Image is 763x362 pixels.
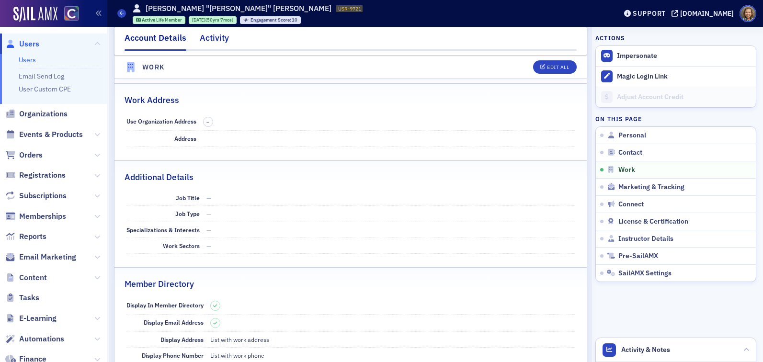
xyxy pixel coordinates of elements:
div: Edit All [547,65,569,70]
span: Specializations & Interests [126,226,200,234]
a: Events & Products [5,129,83,140]
span: Email Marketing [19,252,76,262]
a: E-Learning [5,313,57,324]
span: Automations [19,334,64,344]
div: 1975-02-14 00:00:00 [189,16,237,24]
div: Account Details [125,32,186,51]
span: Active [142,17,156,23]
span: Marketing & Tracking [618,183,684,192]
h2: Member Directory [125,278,194,290]
span: Reports [19,231,46,242]
span: Profile [740,5,756,22]
a: Reports [5,231,46,242]
a: Subscriptions [5,191,67,201]
span: Subscriptions [19,191,67,201]
span: — [206,226,211,234]
span: Content [19,272,47,283]
div: Magic Login Link [617,72,751,81]
span: USR-9721 [338,5,361,12]
a: Adjust Account Credit [596,87,756,107]
span: — [206,194,211,202]
button: Magic Login Link [596,66,756,87]
span: Memberships [19,211,66,222]
h1: [PERSON_NAME] "[PERSON_NAME]" [PERSON_NAME] [146,3,331,14]
span: Contact [618,148,642,157]
a: Tasks [5,293,39,303]
a: Registrations [5,170,66,181]
div: 10 [251,18,298,23]
div: Engagement Score: 10 [240,16,301,24]
h2: Work Address [125,94,179,106]
a: Content [5,272,47,283]
span: Display Address [160,336,204,343]
h2: Additional Details [125,171,194,183]
span: [DATE] [192,17,205,23]
span: Organizations [19,109,68,119]
div: Active: Active: Life Member [133,16,186,24]
span: Work [618,166,635,174]
span: SailAMX Settings [618,269,672,278]
span: Life Member [156,17,182,23]
button: Impersonate [617,52,657,60]
span: Instructor Details [618,235,673,243]
div: [DOMAIN_NAME] [680,9,734,18]
span: Display Phone Number [142,351,204,359]
span: — [206,210,211,217]
span: Use Organization Address [126,117,196,125]
span: E-Learning [19,313,57,324]
div: Support [633,9,666,18]
button: Edit All [533,60,576,74]
span: List with work address [210,336,269,343]
div: Activity [200,32,229,49]
span: Pre-SailAMX [618,252,658,260]
span: Display In Member Directory [126,301,204,309]
span: Events & Products [19,129,83,140]
a: User Custom CPE [19,85,71,93]
a: Orders [5,150,43,160]
a: Email Send Log [19,72,64,80]
span: Connect [618,200,644,209]
button: [DOMAIN_NAME] [672,10,737,17]
span: Job Title [176,194,200,202]
span: Tasks [19,293,39,303]
a: View Homepage [57,6,79,23]
span: Activity & Notes [621,345,670,355]
span: Job Type [175,210,200,217]
a: Memberships [5,211,66,222]
img: SailAMX [64,6,79,21]
div: (50yrs 7mos) [192,17,233,23]
h4: Actions [595,34,625,42]
div: Adjust Account Credit [617,93,751,102]
span: License & Certification [618,217,688,226]
a: Users [5,39,39,49]
a: Organizations [5,109,68,119]
img: SailAMX [13,7,57,22]
span: Address [174,135,196,142]
a: Automations [5,334,64,344]
a: Active Life Member [136,17,182,23]
span: Engagement Score : [251,17,292,23]
span: Registrations [19,170,66,181]
span: Users [19,39,39,49]
span: Personal [618,131,646,140]
span: – [206,119,209,125]
a: Users [19,56,36,64]
h4: On this page [595,114,756,123]
span: Orders [19,150,43,160]
span: Display Email Address [144,318,204,326]
span: List with work phone [210,351,264,359]
span: Work Sectors [163,242,200,249]
span: — [206,242,211,249]
a: Email Marketing [5,252,76,262]
h4: Work [142,62,165,72]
